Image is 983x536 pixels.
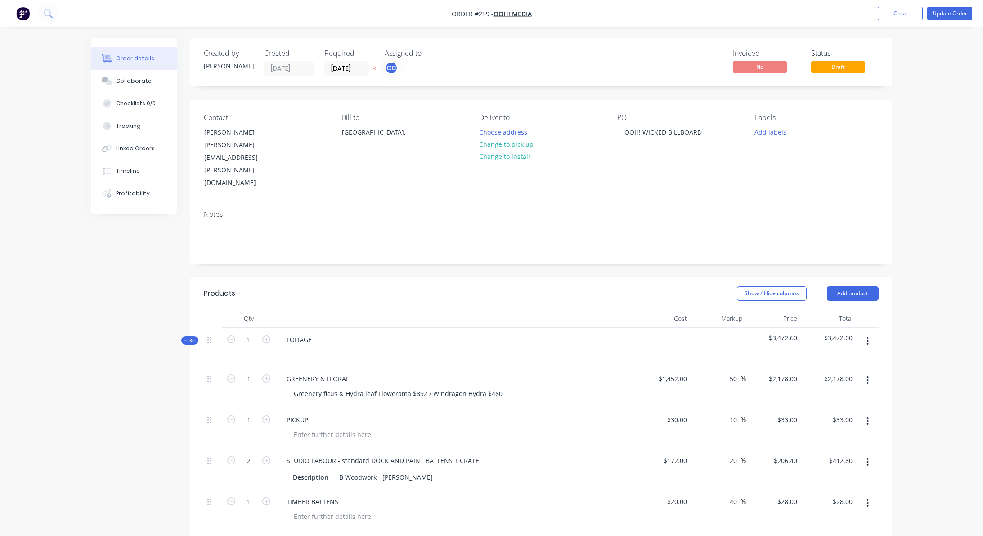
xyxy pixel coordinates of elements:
[116,77,152,85] div: Collaborate
[184,337,196,344] span: Kit
[804,333,853,342] span: $3,472.60
[733,61,787,72] span: No
[452,9,494,18] span: Order #259 -
[746,310,801,328] div: Price
[474,126,532,138] button: Choose address
[737,286,807,301] button: Show / Hide columns
[741,496,746,507] span: %
[750,126,791,138] button: Add labels
[116,189,150,198] div: Profitability
[750,333,798,342] span: $3,472.60
[479,113,602,122] div: Deliver to
[91,92,177,115] button: Checklists 0/0
[289,471,332,484] div: Description
[116,122,141,130] div: Tracking
[811,61,865,72] span: Draft
[91,115,177,137] button: Tracking
[279,495,346,508] div: TIMBER BATTENS
[334,126,424,154] div: [GEOGRAPHIC_DATA],
[755,113,878,122] div: Labels
[116,144,155,153] div: Linked Orders
[636,310,691,328] div: Cost
[181,336,198,345] button: Kit
[342,126,417,139] div: [GEOGRAPHIC_DATA],
[801,310,856,328] div: Total
[617,126,709,139] div: OOH! WICKED BILLBOARD
[264,49,314,58] div: Created
[385,49,475,58] div: Assigned to
[204,61,253,71] div: [PERSON_NAME]
[336,471,436,484] div: B Woodwork - [PERSON_NAME]
[287,387,510,400] div: Greenery ficus & Hydra leaf Flowerama $892 / Windragon Hydra $460
[474,150,534,162] button: Change to install
[741,414,746,425] span: %
[279,333,319,346] div: FOLIAGE
[811,49,879,58] div: Status
[617,113,741,122] div: PO
[878,7,923,20] button: Close
[16,7,30,20] img: Factory
[116,54,154,63] div: Order details
[116,167,140,175] div: Timeline
[204,126,279,139] div: [PERSON_NAME]
[741,455,746,466] span: %
[91,160,177,182] button: Timeline
[197,126,287,189] div: [PERSON_NAME][PERSON_NAME][EMAIL_ADDRESS][PERSON_NAME][DOMAIN_NAME]
[204,139,279,189] div: [PERSON_NAME][EMAIL_ADDRESS][PERSON_NAME][DOMAIN_NAME]
[279,372,356,385] div: GREENERY & FLORAL
[324,49,374,58] div: Required
[204,288,235,299] div: Products
[741,374,746,384] span: %
[204,210,879,219] div: Notes
[91,47,177,70] button: Order details
[222,310,276,328] div: Qty
[691,310,746,328] div: Markup
[341,113,465,122] div: Bill to
[204,49,253,58] div: Created by
[385,61,398,75] button: CC
[279,454,486,467] div: STUDIO LABOUR - standard DOCK AND PAINT BATTENS + CRATE
[927,7,972,20] button: Update Order
[91,137,177,160] button: Linked Orders
[204,113,327,122] div: Contact
[733,49,800,58] div: Invoiced
[279,413,315,426] div: PICKUP
[91,70,177,92] button: Collaborate
[494,9,532,18] a: oOh! Media
[116,99,156,108] div: Checklists 0/0
[474,138,538,150] button: Change to pick up
[91,182,177,205] button: Profitability
[827,286,879,301] button: Add product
